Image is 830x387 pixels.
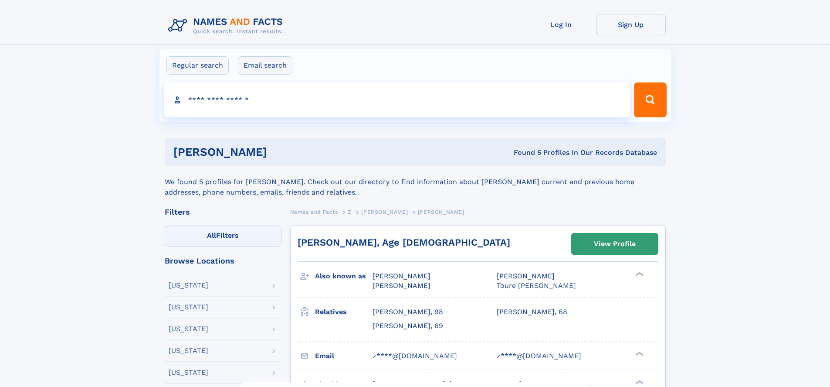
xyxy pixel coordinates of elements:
[169,304,208,311] div: [US_STATE]
[169,369,208,376] div: [US_STATE]
[634,379,644,385] div: ❯
[373,272,430,280] span: [PERSON_NAME]
[373,307,443,317] a: [PERSON_NAME], 98
[165,14,290,38] img: Logo Names and Facts
[373,281,430,290] span: [PERSON_NAME]
[169,325,208,332] div: [US_STATE]
[173,147,390,158] h1: [PERSON_NAME]
[164,82,630,117] input: search input
[497,281,576,290] span: Toure [PERSON_NAME]
[315,305,373,319] h3: Relatives
[165,226,281,247] label: Filters
[526,14,596,35] a: Log In
[361,209,408,215] span: [PERSON_NAME]
[315,269,373,284] h3: Also known as
[238,56,292,75] label: Email search
[207,231,216,240] span: All
[169,282,208,289] div: [US_STATE]
[298,237,510,248] a: [PERSON_NAME], Age [DEMOGRAPHIC_DATA]
[169,347,208,354] div: [US_STATE]
[348,206,352,217] a: Z
[166,56,229,75] label: Regular search
[348,209,352,215] span: Z
[634,82,666,117] button: Search Button
[594,234,636,254] div: View Profile
[290,206,338,217] a: Names and Facts
[373,321,443,331] a: [PERSON_NAME], 69
[315,349,373,363] h3: Email
[634,271,644,277] div: ❯
[361,206,408,217] a: [PERSON_NAME]
[390,148,657,158] div: Found 5 Profiles In Our Records Database
[165,166,666,198] div: We found 5 profiles for [PERSON_NAME]. Check out our directory to find information about [PERSON_...
[572,233,658,254] a: View Profile
[497,272,555,280] span: [PERSON_NAME]
[165,208,281,216] div: Filters
[634,351,644,356] div: ❯
[596,14,666,35] a: Sign Up
[165,257,281,265] div: Browse Locations
[497,307,567,317] a: [PERSON_NAME], 68
[418,209,464,215] span: [PERSON_NAME]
